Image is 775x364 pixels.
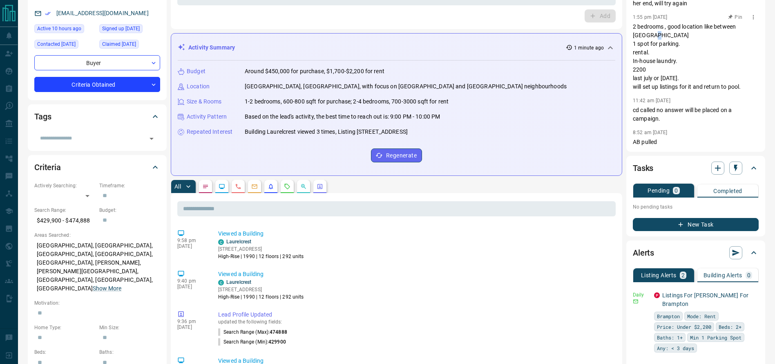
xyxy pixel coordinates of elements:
button: Regenerate [371,148,422,162]
span: Claimed [DATE] [102,40,136,48]
p: Daily [633,291,649,299]
span: Mode: Rent [687,312,716,320]
p: Areas Searched: [34,231,160,239]
p: Home Type: [34,324,95,331]
p: Lead Profile Updated [218,310,612,319]
p: Min Size: [99,324,160,331]
p: Pending [648,188,670,193]
button: Show More [93,284,121,293]
span: Price: Under $2,200 [657,323,711,331]
p: AB pulled [633,138,759,146]
p: [DATE] [177,284,206,290]
p: 2 [681,272,685,278]
p: [DATE] [177,243,206,249]
p: Budget [187,67,205,76]
svg: Calls [235,183,241,190]
p: 1 minute ago [574,44,604,52]
p: $429,900 - $474,888 [34,214,95,227]
p: High-Rise | 1990 | 12 floors | 292 units [218,253,304,260]
div: Mon Jul 22 2024 [99,40,160,51]
div: Tags [34,107,160,126]
span: Beds: 2+ [719,323,741,331]
h2: Tasks [633,162,653,175]
div: Criteria Obtained [34,77,160,92]
div: Alerts [633,243,759,263]
p: Actively Searching: [34,182,95,189]
p: 11:42 am [DATE] [633,98,670,103]
h2: Criteria [34,161,61,174]
p: Viewed a Building [218,229,612,238]
p: Location [187,82,210,91]
p: Repeated Interest [187,128,232,136]
p: [STREET_ADDRESS] [218,286,304,293]
div: Criteria [34,157,160,177]
span: Min 1 Parking Spot [690,333,741,342]
p: No pending tasks [633,201,759,213]
p: [GEOGRAPHIC_DATA], [GEOGRAPHIC_DATA], [GEOGRAPHIC_DATA], [GEOGRAPHIC_DATA], [GEOGRAPHIC_DATA], [P... [34,239,160,295]
p: updated the following fields: [218,319,612,325]
p: Listing Alerts [641,272,677,278]
span: 429900 [268,339,286,345]
p: Baths: [99,348,160,356]
div: Buyer [34,55,160,70]
p: 1-2 bedrooms, 600-800 sqft for purchase; 2-4 bedrooms, 700-3000 sqft for rent [245,97,449,106]
p: 9:40 pm [177,278,206,284]
p: Building Laurelcrest viewed 3 times, Listing [STREET_ADDRESS] [245,128,408,136]
svg: Opportunities [300,183,307,190]
p: Search Range: [34,207,95,214]
p: Building Alerts [704,272,742,278]
span: Brampton [657,312,680,320]
div: Activity Summary1 minute ago [178,40,615,55]
button: New Task [633,218,759,231]
div: Mon Jul 22 2024 [99,24,160,36]
div: Tue Aug 19 2025 [34,40,95,51]
p: 8:52 am [DATE] [633,130,668,135]
p: Timeframe: [99,182,160,189]
p: Search Range (Min) : [218,338,286,346]
span: Contacted [DATE] [37,40,76,48]
p: cd called no answer will be placed on a campaign. [633,106,759,123]
a: Listings For [PERSON_NAME] For Brampton [662,292,748,307]
p: Beds: [34,348,95,356]
button: Open [146,133,157,144]
p: Activity Pattern [187,112,227,121]
div: condos.ca [218,239,224,245]
svg: Lead Browsing Activity [219,183,225,190]
p: 9:36 pm [177,319,206,324]
svg: Emails [251,183,258,190]
div: condos.ca [218,280,224,285]
div: property.ca [654,292,660,298]
p: 9:58 pm [177,238,206,243]
a: [EMAIL_ADDRESS][DOMAIN_NAME] [56,10,149,16]
svg: Email [633,299,639,304]
p: 1:55 pm [DATE] [633,14,668,20]
p: [STREET_ADDRESS] [218,245,304,253]
h2: Alerts [633,246,654,259]
p: Viewed a Building [218,270,612,279]
p: 2 bedrooms , good location like between [GEOGRAPHIC_DATA] 1 spot for parking. rental. In-house la... [633,22,759,91]
p: All [174,184,181,189]
p: Size & Rooms [187,97,222,106]
p: Budget: [99,207,160,214]
div: Tue Sep 16 2025 [34,24,95,36]
p: [DATE] [177,324,206,330]
div: Tasks [633,158,759,178]
svg: Listing Alerts [268,183,274,190]
span: Baths: 1+ [657,333,683,342]
a: Laurelcrest [226,239,251,245]
p: High-Rise | 1990 | 12 floors | 292 units [218,293,304,301]
button: Pin [724,13,747,21]
span: Any: < 3 days [657,344,694,352]
svg: Requests [284,183,290,190]
span: 474888 [270,329,287,335]
span: Active 10 hours ago [37,25,81,33]
p: Motivation: [34,299,160,307]
p: Search Range (Max) : [218,328,287,336]
p: Completed [713,188,742,194]
p: 0 [747,272,750,278]
p: Around $450,000 for purchase, $1,700-$2,200 for rent [245,67,384,76]
h2: Tags [34,110,51,123]
p: Activity Summary [188,43,235,52]
p: Based on the lead's activity, the best time to reach out is: 9:00 PM - 10:00 PM [245,112,440,121]
p: 0 [674,188,678,193]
